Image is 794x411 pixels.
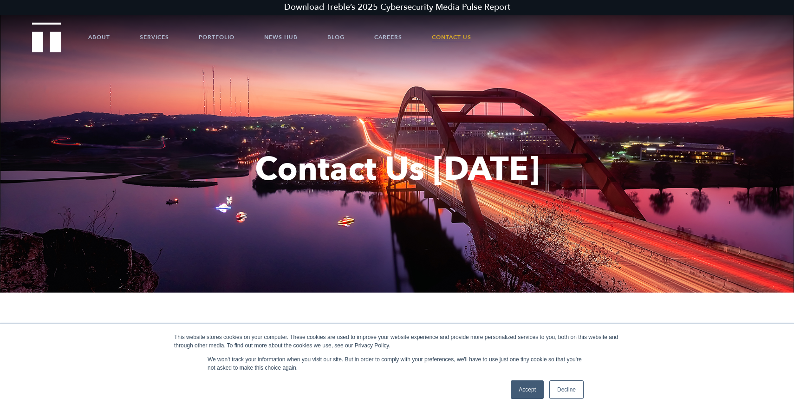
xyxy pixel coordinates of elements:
a: About [88,23,110,51]
a: News Hub [264,23,298,51]
a: Portfolio [199,23,234,51]
div: This website stores cookies on your computer. These cookies are used to improve your website expe... [174,333,620,350]
img: Treble logo [32,22,61,52]
a: Blog [327,23,345,51]
a: Services [140,23,169,51]
a: Careers [374,23,402,51]
a: Treble Homepage [33,23,60,52]
a: Accept [511,380,544,399]
a: Contact Us [432,23,471,51]
h1: Contact Us [DATE] [7,147,787,192]
a: Decline [549,380,584,399]
p: We won't track your information when you visit our site. But in order to comply with your prefere... [208,355,586,372]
